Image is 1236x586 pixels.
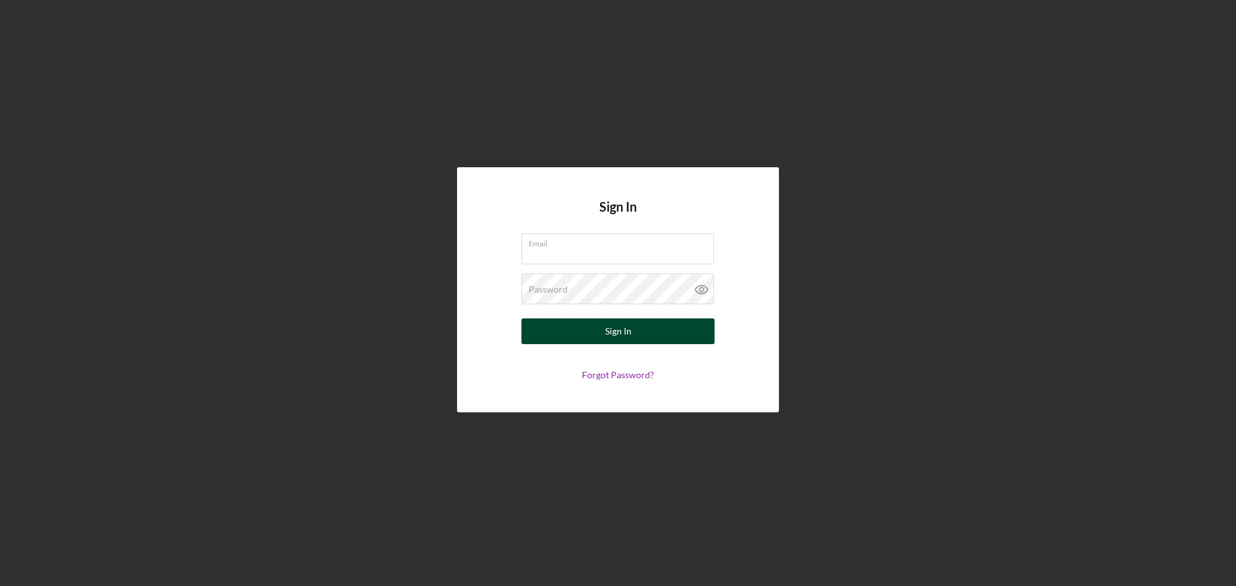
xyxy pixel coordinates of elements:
[529,234,714,248] label: Email
[599,199,637,233] h4: Sign In
[582,369,654,380] a: Forgot Password?
[521,318,715,344] button: Sign In
[529,284,568,295] label: Password
[605,318,632,344] div: Sign In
